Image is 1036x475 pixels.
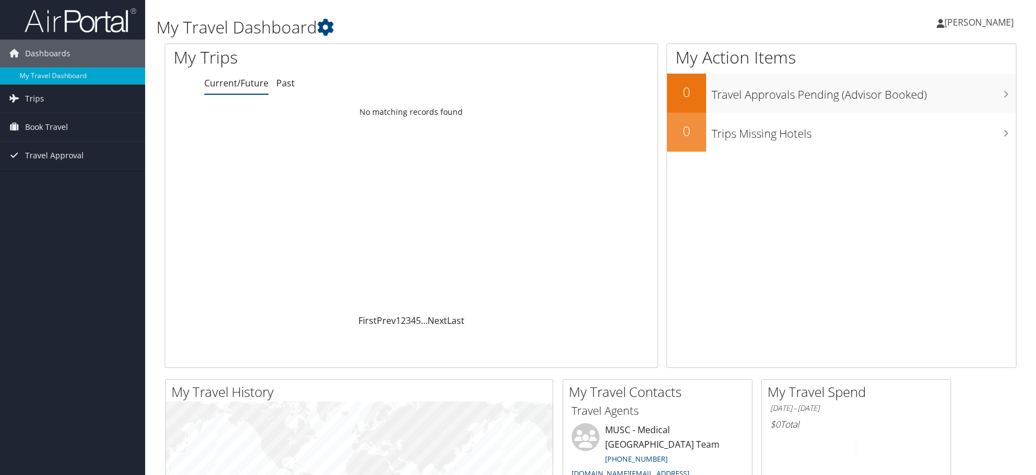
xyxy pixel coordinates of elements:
span: … [421,314,428,327]
h6: Total [770,418,942,430]
a: Last [447,314,464,327]
a: 5 [416,314,421,327]
a: Next [428,314,447,327]
a: Past [276,77,295,89]
h2: My Travel Contacts [569,382,752,401]
span: Travel Approval [25,142,84,169]
a: [PHONE_NUMBER] [605,454,668,464]
img: airportal-logo.png [25,7,136,33]
span: Dashboards [25,40,70,67]
h3: Travel Agents [572,403,744,419]
span: Book Travel [25,113,68,141]
a: 0Trips Missing Hotels [667,113,1016,152]
h1: My Travel Dashboard [156,16,735,39]
h1: My Action Items [667,46,1016,69]
a: [PERSON_NAME] [937,6,1025,39]
span: $0 [770,418,780,430]
span: [PERSON_NAME] [944,16,1014,28]
td: No matching records found [165,102,658,122]
h3: Travel Approvals Pending (Advisor Booked) [712,81,1016,103]
span: Trips [25,85,44,113]
h2: My Travel History [171,382,553,401]
h3: Trips Missing Hotels [712,120,1016,142]
a: 0Travel Approvals Pending (Advisor Booked) [667,74,1016,113]
a: 4 [411,314,416,327]
a: Current/Future [204,77,268,89]
h2: 0 [667,122,706,140]
h1: My Trips [174,46,444,69]
a: 1 [396,314,401,327]
h2: 0 [667,83,706,101]
a: 2 [401,314,406,327]
a: First [358,314,377,327]
h6: [DATE] - [DATE] [770,403,942,414]
a: 3 [406,314,411,327]
h2: My Travel Spend [768,382,951,401]
a: Prev [377,314,396,327]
